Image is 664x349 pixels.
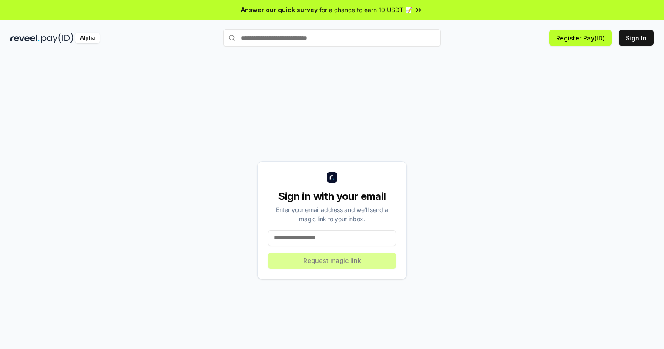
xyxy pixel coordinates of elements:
button: Sign In [619,30,654,46]
span: Answer our quick survey [241,5,318,14]
div: Alpha [75,33,100,43]
img: logo_small [327,172,337,183]
img: pay_id [41,33,74,43]
span: for a chance to earn 10 USDT 📝 [319,5,412,14]
div: Enter your email address and we’ll send a magic link to your inbox. [268,205,396,223]
div: Sign in with your email [268,189,396,203]
button: Register Pay(ID) [549,30,612,46]
img: reveel_dark [10,33,40,43]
